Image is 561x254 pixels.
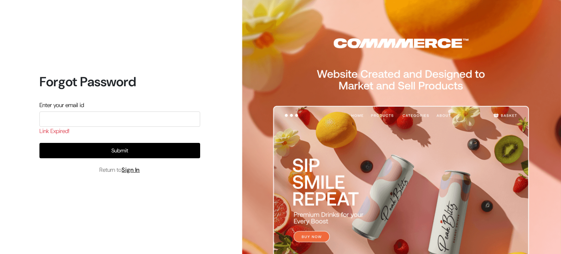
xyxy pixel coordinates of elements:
a: Sign In [122,166,140,174]
button: Submit [39,143,200,158]
label: Enter your email id [39,101,84,110]
h1: Forgot Password [39,74,200,90]
span: Return to [99,166,140,174]
div: Link Expired! [39,127,200,136]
